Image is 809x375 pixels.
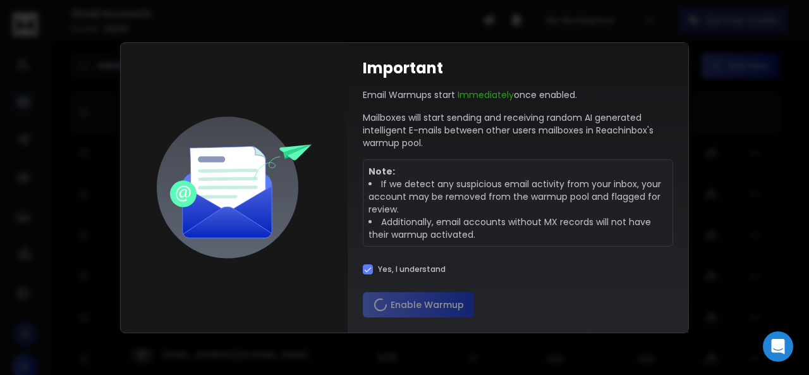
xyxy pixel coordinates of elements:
[368,216,667,241] li: Additionally, email accounts without MX records will not have their warmup activated.
[363,111,673,149] p: Mailboxes will start sending and receiving random AI generated intelligent E-mails between other ...
[368,165,667,178] p: Note:
[763,331,793,362] div: Open Intercom Messenger
[363,89,577,101] p: Email Warmups start once enabled.
[458,89,514,101] span: Immediately
[368,178,667,216] li: If we detect any suspicious email activity from your inbox, your account may be removed from the ...
[378,264,446,274] label: Yes, I understand
[363,58,443,78] h1: Important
